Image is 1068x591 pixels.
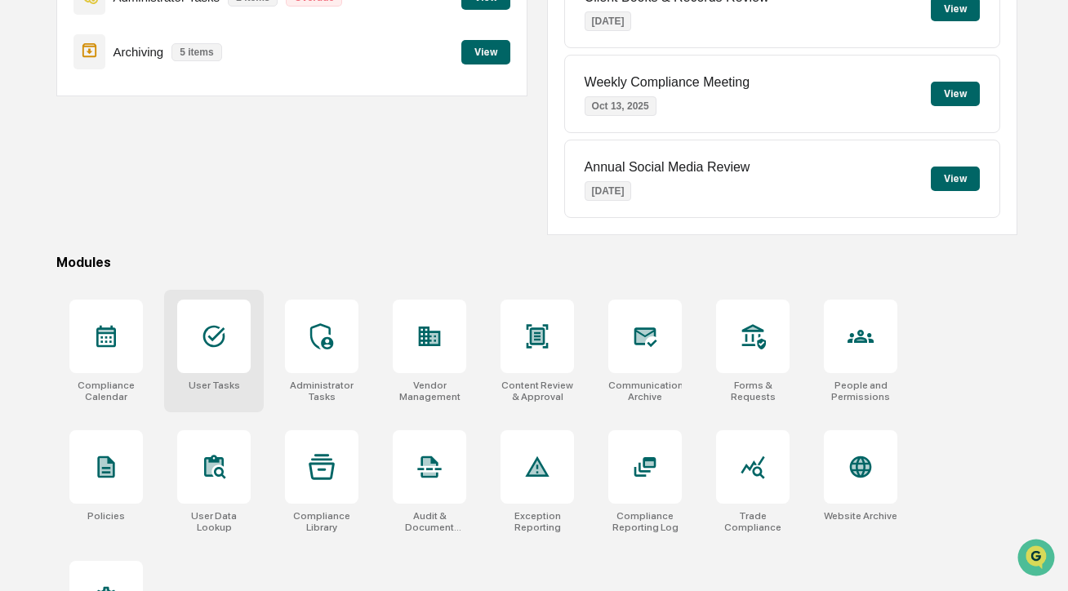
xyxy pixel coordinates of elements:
[1016,537,1060,581] iframe: Open customer support
[16,125,46,154] img: 1746055101610-c473b297-6a78-478c-a979-82029cc54cd1
[113,45,164,59] p: Archiving
[16,238,29,251] div: 🔎
[162,277,198,289] span: Pylon
[608,510,682,533] div: Compliance Reporting Log
[393,380,466,402] div: Vendor Management
[56,125,268,141] div: Start new chat
[16,207,29,220] div: 🖐️
[824,380,897,402] div: People and Permissions
[461,43,510,59] a: View
[285,510,358,533] div: Compliance Library
[33,237,103,253] span: Data Lookup
[189,380,240,391] div: User Tasks
[112,199,209,229] a: 🗄️Attestations
[56,141,207,154] div: We're available if you need us!
[33,206,105,222] span: Preclearance
[585,11,632,31] p: [DATE]
[501,380,574,402] div: Content Review & Approval
[10,199,112,229] a: 🖐️Preclearance
[585,75,750,90] p: Weekly Compliance Meeting
[69,380,143,402] div: Compliance Calendar
[118,207,131,220] div: 🗄️
[393,510,466,533] div: Audit & Document Logs
[461,40,510,64] button: View
[87,510,125,522] div: Policies
[585,181,632,201] p: [DATE]
[608,380,682,402] div: Communications Archive
[931,82,980,106] button: View
[501,510,574,533] div: Exception Reporting
[16,34,297,60] p: How can we help?
[585,160,750,175] p: Annual Social Media Review
[135,206,202,222] span: Attestations
[585,96,656,116] p: Oct 13, 2025
[285,380,358,402] div: Administrator Tasks
[177,510,251,533] div: User Data Lookup
[824,510,897,522] div: Website Archive
[10,230,109,260] a: 🔎Data Lookup
[931,167,980,191] button: View
[278,130,297,149] button: Start new chat
[716,510,790,533] div: Trade Compliance
[171,43,221,61] p: 5 items
[716,380,790,402] div: Forms & Requests
[115,276,198,289] a: Powered byPylon
[56,255,1017,270] div: Modules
